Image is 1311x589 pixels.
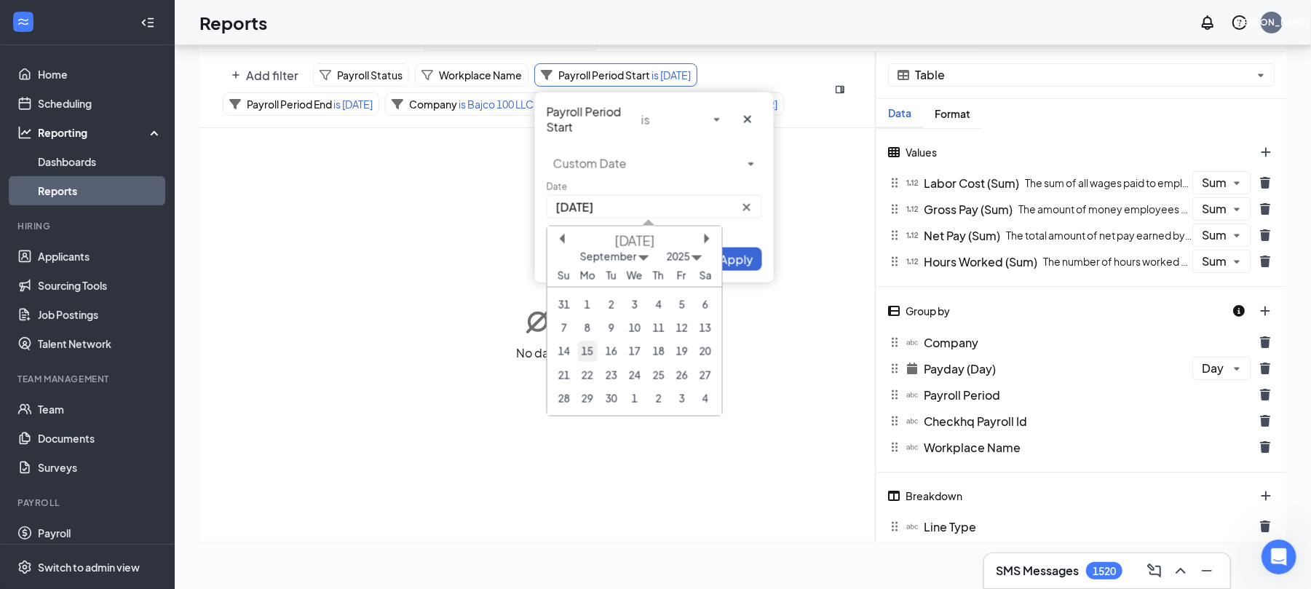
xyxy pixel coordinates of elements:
[876,99,923,128] button: Data
[877,356,1192,381] div: Payday (Day)
[1231,14,1248,31] svg: QuestionInfo
[17,220,159,232] div: Hiring
[579,250,636,263] span: September
[649,341,668,361] div: Choose Thursday, September 18th, 2025
[1202,229,1227,242] span: Sum
[625,265,644,285] div: We
[247,98,332,111] span: Payroll Period End
[996,563,1079,579] h3: SMS Messages
[625,365,644,385] div: Choose Wednesday, September 24th, 2025
[554,389,574,408] div: Choose Sunday, September 28th, 2025
[1251,331,1280,354] button: trash icon
[1199,14,1216,31] svg: Notifications
[924,361,996,376] span: Payday (Day)
[1202,363,1227,375] span: Day
[696,318,716,338] div: Choose Saturday, September 13th, 2025
[906,146,937,159] span: Values
[672,365,692,385] div: Choose Friday, September 26th, 2025
[577,318,597,338] div: Choose Monday, September 8th, 2025
[1006,229,1192,242] span: The total amount of net pay earned by the employee for this payroll item. The formula for net pay...
[38,176,162,205] a: Reports
[601,318,621,338] div: Choose Tuesday, September 9th, 2025
[38,518,162,548] a: Payroll
[827,78,853,101] button: sidebar-flip icon
[1169,559,1192,582] button: ChevronUp
[877,223,1192,248] div: Net Pay (Sum)The total amount of net pay earned by the employee for this payroll item. The formul...
[923,99,982,128] button: Format
[906,304,950,317] span: Group by
[1018,202,1192,216] span: The amount of money employees are paid before taxes and deductions are taken out of their paychec...
[924,254,1037,269] span: Hours Worked (Sum)
[1251,197,1280,221] button: trash icon
[1251,250,1280,273] button: trash icon
[672,318,692,338] div: Choose Friday, September 12th, 2025
[924,202,1013,217] span: Gross Pay (Sum)
[1172,562,1189,580] svg: ChevronUp
[439,68,522,82] span: Workplace Name
[246,68,298,83] span: Add filter
[877,408,1251,433] div: Checkhq Payroll Id
[1143,559,1166,582] button: ComposeMessage
[1251,435,1280,459] button: trash icon
[877,514,1251,539] div: Line Type
[1043,255,1192,268] span: The number of hours worked by the employee or [DEMOGRAPHIC_DATA] for a payroll run
[696,265,716,285] div: Sa
[666,250,689,263] span: 2025
[649,265,668,285] div: Th
[16,15,31,29] svg: WorkstreamLogo
[1093,565,1116,577] div: 1520
[601,341,621,361] div: Choose Tuesday, September 16th, 2025
[1251,383,1280,406] button: trash icon
[877,330,1251,355] div: Company
[1198,562,1216,580] svg: Minimize
[923,108,982,120] div: Format
[17,497,159,509] div: Payroll
[672,294,692,314] div: Choose Friday, September 5th, 2025
[554,318,574,338] div: Choose Sunday, September 7th, 2025
[555,234,565,244] button: Previous Month
[547,104,632,135] span: Payroll Period Start
[650,68,691,82] span: is [DATE]
[554,265,574,285] div: Su
[877,435,1251,459] div: Workplace Name
[924,387,1000,403] span: Payroll Period
[1251,171,1280,194] button: trash icon
[547,181,567,191] span: Date
[641,111,707,127] span: is
[877,382,1251,407] div: Payroll Period
[332,98,373,111] span: is [DATE]
[577,341,597,361] div: Choose Monday, September 15th, 2025
[553,156,741,171] span: Custom Date
[705,234,715,244] button: Next Month
[1195,559,1219,582] button: Minimize
[17,373,159,385] div: Team Management
[924,519,976,534] span: Line Type
[924,175,1019,191] span: Labor Cost (Sum)
[223,63,307,87] button: plus icon
[732,196,761,219] button: cross icon
[625,341,644,361] div: Choose Wednesday, September 17th, 2025
[672,265,692,285] div: Fr
[140,15,155,30] svg: Collapse
[601,294,621,314] div: Choose Tuesday, September 2nd, 2025
[1202,203,1227,216] span: Sum
[577,294,597,314] div: Choose Monday, September 1st, 2025
[38,300,162,329] a: Job Postings
[601,365,621,385] div: Choose Tuesday, September 23rd, 2025
[601,265,621,285] div: Tu
[516,345,560,360] span: No data
[457,98,777,111] span: is Bajco 100 LLC - EIN: [US_EMPLOYER_IDENTIFICATION_NUMBER]
[876,107,923,119] div: Data
[1202,177,1227,189] span: Sum
[1251,299,1280,323] button: plus icon
[547,232,722,249] div: [DATE]
[877,170,1192,195] div: Labor Cost (Sum)The sum of all wages paid to employees, as well as the cost of employee benefits ...
[696,341,716,361] div: Choose Saturday, September 20th, 2025
[1251,357,1280,380] button: trash icon
[199,10,267,35] h1: Reports
[915,69,1251,82] span: Table
[337,68,403,82] span: Payroll Status
[409,98,457,111] span: Company
[672,341,692,361] div: Choose Friday, September 19th, 2025
[1251,141,1280,164] button: plus icon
